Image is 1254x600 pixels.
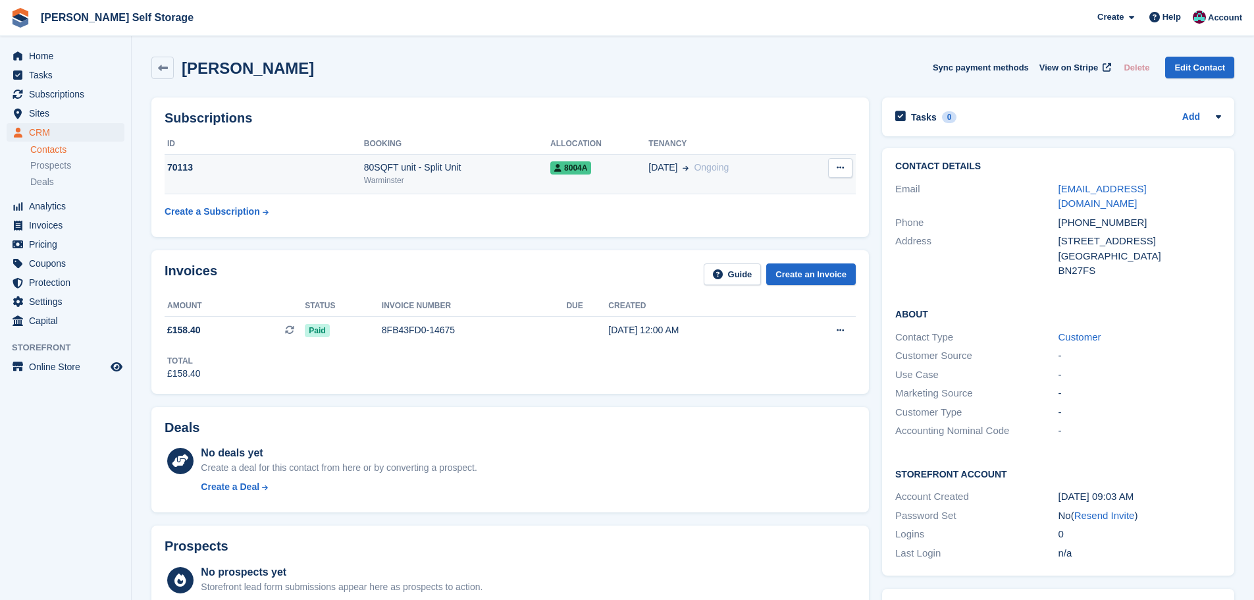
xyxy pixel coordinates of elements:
[30,159,124,173] a: Prospects
[29,66,108,84] span: Tasks
[1058,331,1101,342] a: Customer
[648,134,802,155] th: Tenancy
[7,312,124,330] a: menu
[895,368,1058,383] div: Use Case
[1058,527,1221,542] div: 0
[933,57,1029,78] button: Sync payment methods
[165,296,305,317] th: Amount
[608,296,786,317] th: Created
[895,330,1058,345] div: Contact Type
[165,200,269,224] a: Create a Subscription
[911,111,937,123] h2: Tasks
[7,123,124,142] a: menu
[364,175,550,186] div: Warminster
[30,176,54,188] span: Deals
[1039,61,1098,74] span: View on Stripe
[382,296,567,317] th: Invoice number
[29,216,108,234] span: Invoices
[895,307,1221,320] h2: About
[1165,57,1234,78] a: Edit Contact
[29,254,108,273] span: Coupons
[30,144,124,156] a: Contacts
[7,216,124,234] a: menu
[29,104,108,123] span: Sites
[29,358,108,376] span: Online Store
[29,235,108,254] span: Pricing
[1182,110,1200,125] a: Add
[1058,249,1221,264] div: [GEOGRAPHIC_DATA]
[1058,368,1221,383] div: -
[895,527,1058,542] div: Logins
[7,254,124,273] a: menu
[895,161,1221,172] h2: Contact Details
[704,263,762,285] a: Guide
[382,323,567,337] div: 8FB43FD0-14675
[30,159,71,172] span: Prospects
[167,323,201,337] span: £158.40
[29,197,108,215] span: Analytics
[1163,11,1181,24] span: Help
[364,161,550,175] div: 80SQFT unit - Split Unit
[1074,510,1135,521] a: Resend Invite
[201,564,483,580] div: No prospects yet
[29,292,108,311] span: Settings
[165,161,364,175] div: 70113
[7,197,124,215] a: menu
[201,480,259,494] div: Create a Deal
[167,355,201,367] div: Total
[1034,57,1114,78] a: View on Stripe
[7,235,124,254] a: menu
[895,489,1058,505] div: Account Created
[29,273,108,292] span: Protection
[7,66,124,84] a: menu
[895,508,1058,524] div: Password Set
[1058,234,1221,249] div: [STREET_ADDRESS]
[30,175,124,189] a: Deals
[895,234,1058,279] div: Address
[942,111,957,123] div: 0
[29,85,108,103] span: Subscriptions
[109,359,124,375] a: Preview store
[1058,263,1221,279] div: BN27FS
[7,104,124,123] a: menu
[182,59,314,77] h2: [PERSON_NAME]
[29,123,108,142] span: CRM
[550,161,591,175] span: 8004A
[895,386,1058,401] div: Marketing Source
[165,539,228,554] h2: Prospects
[305,296,382,317] th: Status
[1071,510,1138,521] span: ( )
[165,111,856,126] h2: Subscriptions
[608,323,786,337] div: [DATE] 12:00 AM
[7,85,124,103] a: menu
[1193,11,1206,24] img: Ben
[895,182,1058,211] div: Email
[1058,215,1221,231] div: [PHONE_NUMBER]
[895,546,1058,561] div: Last Login
[1058,423,1221,439] div: -
[36,7,199,28] a: [PERSON_NAME] Self Storage
[648,161,677,175] span: [DATE]
[694,162,729,173] span: Ongoing
[895,215,1058,231] div: Phone
[1097,11,1124,24] span: Create
[1058,348,1221,364] div: -
[1058,546,1221,561] div: n/a
[201,445,477,461] div: No deals yet
[7,273,124,292] a: menu
[7,292,124,311] a: menu
[1058,183,1147,209] a: [EMAIL_ADDRESS][DOMAIN_NAME]
[165,205,260,219] div: Create a Subscription
[364,134,550,155] th: Booking
[550,134,648,155] th: Allocation
[766,263,856,285] a: Create an Invoice
[1058,386,1221,401] div: -
[201,461,477,475] div: Create a deal for this contact from here or by converting a prospect.
[12,341,131,354] span: Storefront
[895,467,1221,480] h2: Storefront Account
[165,134,364,155] th: ID
[566,296,608,317] th: Due
[7,47,124,65] a: menu
[895,348,1058,364] div: Customer Source
[29,312,108,330] span: Capital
